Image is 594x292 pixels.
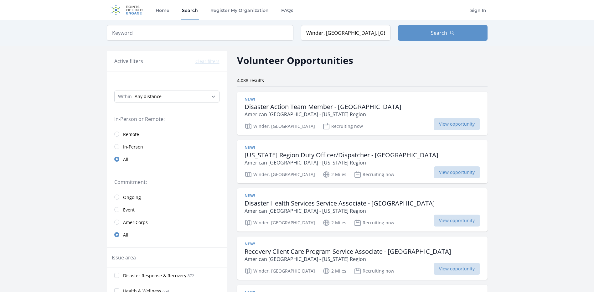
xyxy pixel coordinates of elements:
span: Ongoing [123,194,141,201]
a: New! Disaster Health Services Service Associate - [GEOGRAPHIC_DATA] American [GEOGRAPHIC_DATA] - ... [237,188,488,232]
p: American [GEOGRAPHIC_DATA] - [US_STATE] Region [245,207,435,215]
p: 2 Miles [323,267,346,275]
a: All [107,228,227,241]
p: Recruiting now [354,267,394,275]
p: Winder, [GEOGRAPHIC_DATA] [245,219,315,227]
span: New! [245,242,255,247]
p: American [GEOGRAPHIC_DATA] - [US_STATE] Region [245,159,438,166]
p: 2 Miles [323,171,346,178]
p: Recruiting now [354,171,394,178]
p: Recruiting now [323,123,363,130]
span: All [123,232,128,238]
span: New! [245,97,255,102]
span: View opportunity [434,215,480,227]
input: Location [301,25,390,41]
span: 4,088 results [237,77,264,83]
input: Disaster Response & Recovery 872 [114,273,119,278]
span: Remote [123,131,139,138]
h3: Active filters [114,57,143,65]
a: In-Person [107,140,227,153]
select: Search Radius [114,91,220,102]
span: Event [123,207,135,213]
p: Winder, [GEOGRAPHIC_DATA] [245,267,315,275]
span: In-Person [123,144,143,150]
p: American [GEOGRAPHIC_DATA] - [US_STATE] Region [245,255,451,263]
legend: Issue area [112,254,136,261]
a: New! [US_STATE] Region Duty Officer/Dispatcher - [GEOGRAPHIC_DATA] American [GEOGRAPHIC_DATA] - [... [237,140,488,183]
span: New! [245,145,255,150]
span: AmeriCorps [123,219,148,226]
button: Clear filters [195,58,220,65]
h3: Disaster Health Services Service Associate - [GEOGRAPHIC_DATA] [245,200,435,207]
span: Search [431,29,447,37]
p: Winder, [GEOGRAPHIC_DATA] [245,123,315,130]
button: Search [398,25,488,41]
a: AmeriCorps [107,216,227,228]
a: Event [107,203,227,216]
h3: Recovery Client Care Program Service Associate - [GEOGRAPHIC_DATA] [245,248,451,255]
p: Recruiting now [354,219,394,227]
p: American [GEOGRAPHIC_DATA] - [US_STATE] Region [245,111,401,118]
a: All [107,153,227,165]
span: New! [245,193,255,198]
h2: Volunteer Opportunities [237,53,353,67]
h3: Disaster Action Team Member - [GEOGRAPHIC_DATA] [245,103,401,111]
span: All [123,156,128,163]
h3: [US_STATE] Region Duty Officer/Dispatcher - [GEOGRAPHIC_DATA] [245,151,438,159]
p: 2 Miles [323,219,346,227]
a: New! Recovery Client Care Program Service Associate - [GEOGRAPHIC_DATA] American [GEOGRAPHIC_DATA... [237,237,488,280]
a: Remote [107,128,227,140]
legend: In-Person or Remote: [114,115,220,123]
legend: Commitment: [114,178,220,186]
span: Disaster Response & Recovery [123,273,186,279]
input: Keyword [107,25,293,41]
span: View opportunity [434,118,480,130]
a: New! Disaster Action Team Member - [GEOGRAPHIC_DATA] American [GEOGRAPHIC_DATA] - [US_STATE] Regi... [237,92,488,135]
p: Winder, [GEOGRAPHIC_DATA] [245,171,315,178]
span: View opportunity [434,166,480,178]
a: Ongoing [107,191,227,203]
span: 872 [188,273,194,279]
span: View opportunity [434,263,480,275]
